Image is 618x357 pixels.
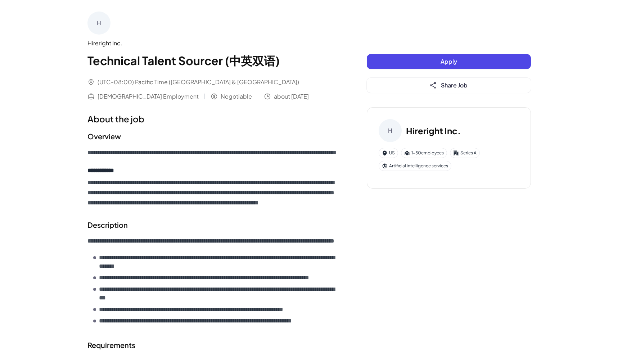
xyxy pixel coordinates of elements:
[441,81,468,89] span: Share Job
[87,340,338,351] h2: Requirements
[441,58,457,65] span: Apply
[221,92,252,101] span: Negotiable
[87,220,338,230] h2: Description
[367,54,531,69] button: Apply
[87,131,338,142] h2: Overview
[87,52,338,69] h1: Technical Talent Sourcer (中英双语)
[401,148,447,158] div: 1-50 employees
[379,119,402,142] div: H
[98,92,199,101] span: [DEMOGRAPHIC_DATA] Employment
[379,148,398,158] div: US
[367,78,531,93] button: Share Job
[87,12,110,35] div: H
[87,39,338,48] div: Hireright Inc.
[87,112,338,125] h1: About the job
[406,124,461,137] h3: Hireright Inc.
[274,92,309,101] span: about [DATE]
[98,78,299,86] span: (UTC-08:00) Pacific Time ([GEOGRAPHIC_DATA] & [GEOGRAPHIC_DATA])
[450,148,480,158] div: Series A
[379,161,451,171] div: Artificial intelligence services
